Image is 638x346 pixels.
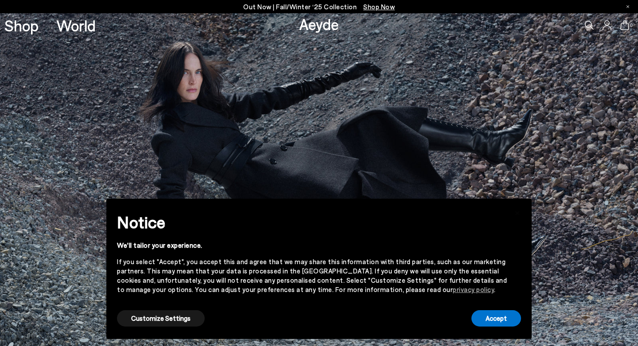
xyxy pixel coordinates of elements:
[117,257,507,294] div: If you select "Accept", you accept this and agree that we may share this information with third p...
[117,241,507,250] div: We'll tailor your experience.
[453,285,494,293] a: privacy policy
[471,310,521,327] button: Accept
[56,18,96,33] a: World
[243,1,395,12] p: Out Now | Fall/Winter ‘25 Collection
[620,20,629,30] a: 0
[299,15,339,33] a: Aeyde
[4,18,39,33] a: Shop
[629,23,634,28] span: 0
[363,3,395,11] span: Navigate to /collections/new-in
[507,201,528,223] button: Close this notice
[117,211,507,234] h2: Notice
[514,205,521,218] span: ×
[117,310,205,327] button: Customize Settings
